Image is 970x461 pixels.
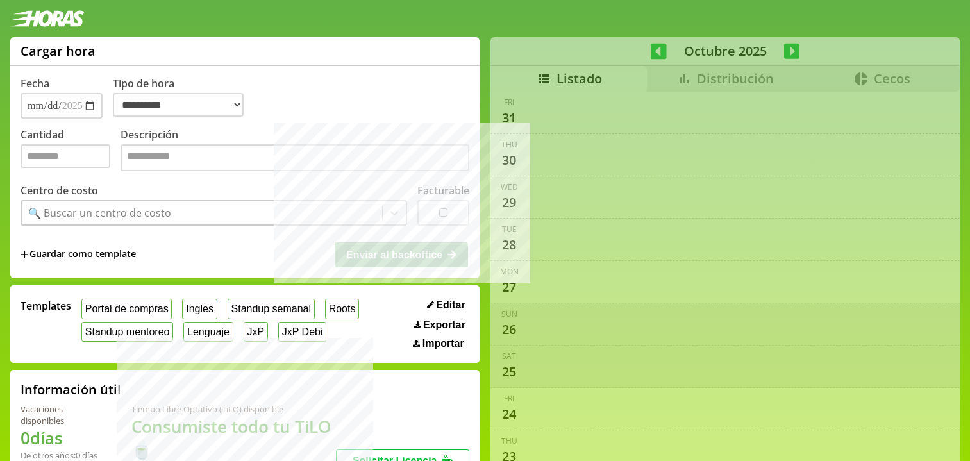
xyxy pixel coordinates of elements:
[113,93,244,117] select: Tipo de hora
[278,322,326,342] button: JxP Debi
[21,183,98,197] label: Centro de costo
[21,426,101,449] h1: 0 días
[113,76,254,119] label: Tipo de hora
[21,403,101,426] div: Vacaciones disponibles
[21,449,101,461] div: De otros años: 0 días
[244,322,268,342] button: JxP
[10,10,85,27] img: logotipo
[417,183,469,197] label: Facturable
[28,206,171,220] div: 🔍 Buscar un centro de costo
[131,415,336,461] h1: Consumiste todo tu TiLO 🍵
[21,144,110,168] input: Cantidad
[436,299,465,311] span: Editar
[81,322,173,342] button: Standup mentoreo
[121,128,469,174] label: Descripción
[21,128,121,174] label: Cantidad
[325,299,359,319] button: Roots
[228,299,315,319] button: Standup semanal
[422,338,464,349] span: Importar
[21,42,96,60] h1: Cargar hora
[121,144,469,171] textarea: Descripción
[131,403,336,415] div: Tiempo Libre Optativo (TiLO) disponible
[182,299,217,319] button: Ingles
[21,381,121,398] h2: Información útil
[21,247,28,262] span: +
[183,322,233,342] button: Lenguaje
[423,319,465,331] span: Exportar
[423,299,469,312] button: Editar
[410,319,469,331] button: Exportar
[21,76,49,90] label: Fecha
[21,247,136,262] span: +Guardar como template
[81,299,172,319] button: Portal de compras
[21,299,71,313] span: Templates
